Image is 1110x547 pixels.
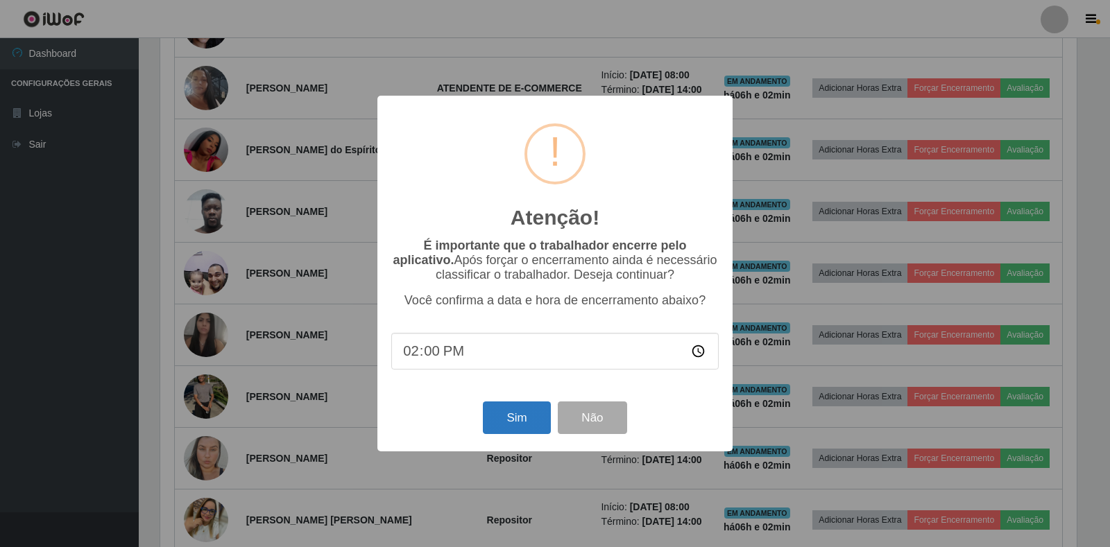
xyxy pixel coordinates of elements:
[391,238,719,282] p: Após forçar o encerramento ainda é necessário classificar o trabalhador. Deseja continuar?
[483,401,550,434] button: Sim
[558,401,626,434] button: Não
[393,238,686,267] b: É importante que o trabalhador encerre pelo aplicativo.
[391,293,719,308] p: Você confirma a data e hora de encerramento abaixo?
[511,205,599,230] h2: Atenção!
